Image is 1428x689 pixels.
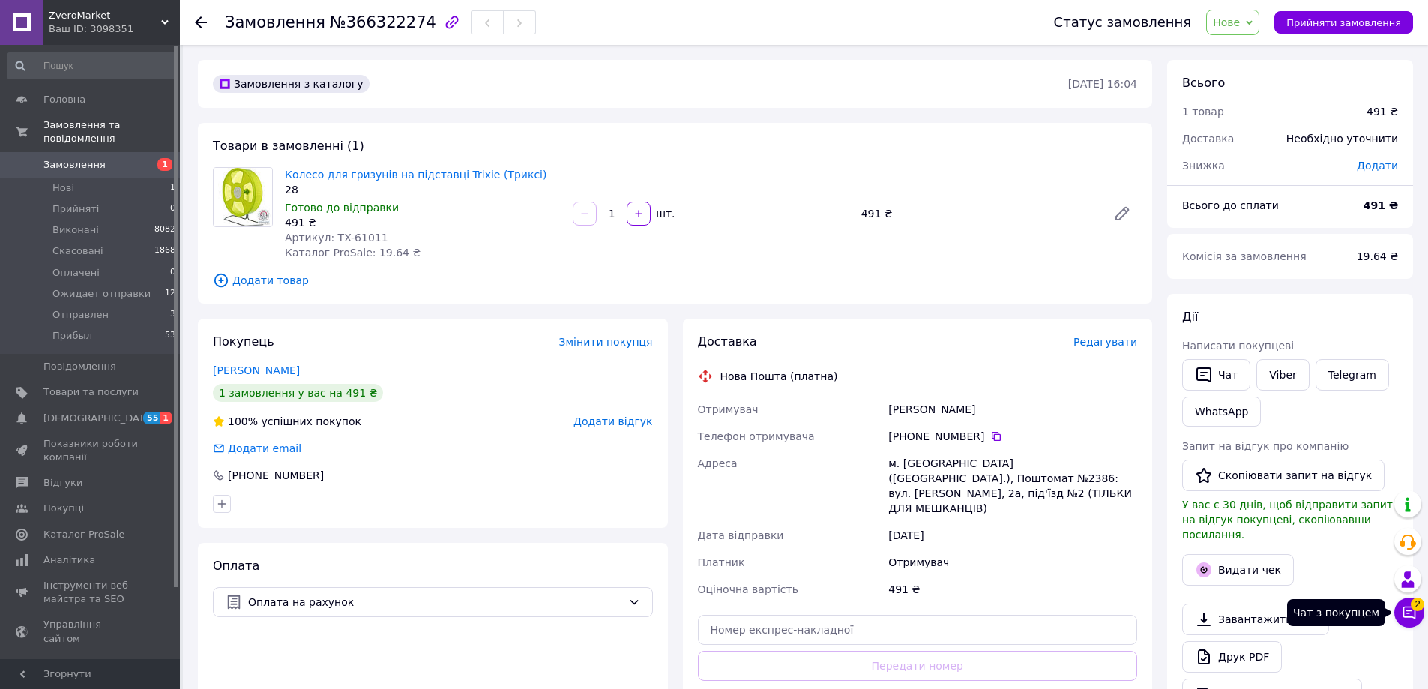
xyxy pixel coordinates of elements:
span: Готово до відправки [285,202,399,214]
span: Змінити покупця [559,336,653,348]
span: 0 [170,266,175,280]
a: Telegram [1316,359,1389,391]
span: Отримувач [698,403,759,415]
a: Завантажити PDF [1182,604,1329,635]
span: Відгуки [43,476,82,490]
div: [PHONE_NUMBER] [888,429,1137,444]
a: Колесо для гризунів на підставці Trixie (Триксі) [285,169,546,181]
span: Написати покупцеві [1182,340,1294,352]
span: 2 [1411,595,1424,609]
button: Чат [1182,359,1250,391]
div: 491 ₴ [285,215,561,230]
span: Повідомлення [43,360,116,373]
span: Додати відгук [573,415,652,427]
div: Чат з покупцем [1287,599,1385,626]
a: Редагувати [1107,199,1137,229]
span: Додати [1357,160,1398,172]
span: У вас є 30 днів, щоб відправити запит на відгук покупцеві, скопіювавши посилання. [1182,499,1393,541]
span: 1 товар [1182,106,1224,118]
a: Viber [1256,359,1309,391]
div: Отримувач [885,549,1140,576]
div: Повернутися назад [195,15,207,30]
span: Прийняти замовлення [1286,17,1401,28]
a: [PERSON_NAME] [213,364,300,376]
span: 12 [165,287,175,301]
span: 3 [170,308,175,322]
span: Покупці [43,502,84,515]
b: 491 ₴ [1364,199,1398,211]
div: 491 ₴ [885,576,1140,603]
span: Управління сайтом [43,618,139,645]
button: Видати чек [1182,554,1294,586]
span: Редагувати [1073,336,1137,348]
span: ZveroMarket [49,9,161,22]
span: Товари та послуги [43,385,139,399]
div: Статус замовлення [1054,15,1192,30]
button: Чат з покупцем2 [1394,598,1424,628]
span: №366322274 [330,13,436,31]
span: Платник [698,556,745,568]
div: Додати email [211,441,303,456]
div: Ваш ID: 3098351 [49,22,180,36]
span: Додати товар [213,272,1137,289]
div: м. [GEOGRAPHIC_DATA] ([GEOGRAPHIC_DATA].), Поштомат №2386: вул. [PERSON_NAME], 2а, під'їзд №2 (ТІ... [885,450,1140,522]
span: Нове [1213,16,1240,28]
span: 55 [143,412,160,424]
span: Товари в замовленні (1) [213,139,364,153]
div: [PERSON_NAME] [885,396,1140,423]
span: [DEMOGRAPHIC_DATA] [43,412,154,425]
a: WhatsApp [1182,397,1261,427]
span: Телефон отримувача [698,430,815,442]
span: Оплата на рахунок [248,594,622,610]
div: шт. [652,206,676,221]
span: Оціночна вартість [698,583,798,595]
button: Скопіювати запит на відгук [1182,460,1385,491]
div: Додати email [226,441,303,456]
span: Оплата [213,559,259,573]
span: 1 [157,158,172,171]
span: 8082 [154,223,175,237]
span: Скасовані [52,244,103,258]
input: Номер експрес-накладної [698,615,1138,645]
a: Друк PDF [1182,641,1282,673]
span: Оплачені [52,266,100,280]
div: 28 [285,182,561,197]
span: Аналітика [43,553,95,567]
span: Каталог ProSale: 19.64 ₴ [285,247,421,259]
span: Доставка [1182,133,1234,145]
div: [DATE] [885,522,1140,549]
span: Головна [43,93,85,106]
span: Всього до сплати [1182,199,1279,211]
span: Виконані [52,223,99,237]
span: 53 [165,329,175,343]
span: Артикул: TX-61011 [285,232,388,244]
span: Адреса [698,457,738,469]
span: Покупець [213,334,274,349]
div: Замовлення з каталогу [213,75,370,93]
span: 1 [160,412,172,424]
div: Нова Пошта (платна) [717,369,842,384]
span: Отправлен [52,308,109,322]
span: Гаманець компанії [43,658,139,685]
span: Доставка [698,334,757,349]
span: 19.64 ₴ [1357,250,1398,262]
div: Необхідно уточнити [1277,122,1407,155]
span: Комісія за замовлення [1182,250,1307,262]
span: 100% [228,415,258,427]
div: 491 ₴ [855,203,1101,224]
span: Всього [1182,76,1225,90]
span: Показники роботи компанії [43,437,139,464]
span: Каталог ProSale [43,528,124,541]
span: Дії [1182,310,1198,324]
span: Ожидает отправки [52,287,151,301]
span: Запит на відгук про компанію [1182,440,1349,452]
span: 0 [170,202,175,216]
button: Прийняти замовлення [1274,11,1413,34]
span: Нові [52,181,74,195]
span: Прибыл [52,329,92,343]
div: 1 замовлення у вас на 491 ₴ [213,384,383,402]
span: Замовлення [43,158,106,172]
span: Замовлення та повідомлення [43,118,180,145]
span: 1 [170,181,175,195]
div: [PHONE_NUMBER] [226,468,325,483]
